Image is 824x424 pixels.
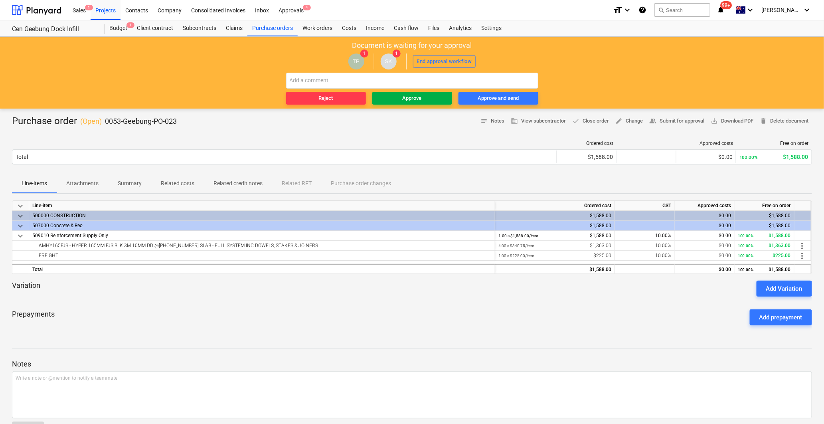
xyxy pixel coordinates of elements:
div: 10.00% [615,231,675,241]
span: done [572,117,579,125]
i: keyboard_arrow_down [746,5,755,15]
button: Close order [569,115,612,127]
div: AMHY165FJS - HYPER 165MM FJS BLK 3M 10MM DD @450 170-185 SLAB - FULL SYSTEM INC DOWELS, STAKES & ... [32,241,492,250]
i: format_size [613,5,622,15]
p: Document is waiting for your approval [352,41,472,50]
button: Submit for approval [646,115,707,127]
div: $1,588.00 [498,231,611,241]
a: Purchase orders [247,20,298,36]
button: Notes [477,115,508,127]
span: Change [615,117,643,126]
a: Client contract [132,20,178,36]
div: $0.00 [678,231,731,241]
span: 4 [303,5,311,10]
div: $1,588.00 [738,221,791,231]
div: Budget [105,20,132,36]
div: 10.00% [615,251,675,261]
a: Income [361,20,389,36]
p: ( Open ) [80,117,102,126]
div: $225.00 [738,251,791,261]
div: 10.00% [615,241,675,251]
span: edit [615,117,622,125]
i: Knowledge base [638,5,646,15]
span: more_vert [798,241,807,251]
small: 4.00 × $340.75 / item [498,244,534,248]
div: Claims [221,20,247,36]
div: $225.00 [498,251,611,261]
span: Notes [480,117,504,126]
div: FREIGHT [32,251,492,260]
div: $0.00 [680,154,733,160]
a: Cash flow [389,20,423,36]
div: Approve and send [478,94,519,103]
button: Add Variation [757,281,812,297]
div: GST [615,201,675,211]
small: 100.00% [738,234,754,238]
div: $1,588.00 [498,211,611,221]
div: $0.00 [678,251,731,261]
small: 1.00 × $1,588.00 / item [498,234,538,238]
div: Tejas Pawar [348,53,364,69]
div: Ordered cost [560,141,613,146]
a: Costs [337,20,361,36]
small: 100.00% [738,267,754,272]
a: Analytics [444,20,476,36]
div: $1,588.00 [738,265,791,275]
div: $1,363.00 [738,241,791,251]
span: Submit for approval [649,117,704,126]
p: Notes [12,359,812,369]
button: Delete document [757,115,812,127]
div: $0.00 [678,265,731,275]
span: search [658,7,664,13]
i: keyboard_arrow_down [802,5,812,15]
div: Ordered cost [495,201,615,211]
div: Add Variation [766,283,802,294]
i: notifications [717,5,725,15]
span: Close order [572,117,609,126]
button: Download PDF [707,115,757,127]
div: $0.00 [678,211,731,221]
iframe: Chat Widget [784,386,824,424]
div: Approved costs [680,141,733,146]
div: $0.00 [678,221,731,231]
button: Reject [286,92,366,105]
div: $1,588.00 [738,231,791,241]
p: Summary [118,179,142,188]
small: 1.00 × $225.00 / item [498,254,534,258]
div: Reject [319,94,333,103]
div: $1,363.00 [498,241,611,251]
div: End approval workflow [417,57,472,66]
div: Free on order [739,141,809,146]
span: keyboard_arrow_down [16,231,25,241]
span: Download PDF [711,117,754,126]
a: Files [423,20,444,36]
div: Sean Keane [381,53,397,69]
p: Related costs [161,179,194,188]
div: Approved costs [675,201,735,211]
p: Prepayments [12,309,55,325]
span: 1 [85,5,93,10]
div: 500000 CONSTRUCTION [32,211,492,220]
button: Add prepayment [750,309,812,325]
span: View subcontractor [511,117,566,126]
div: $1,588.00 [560,154,613,160]
a: Work orders [298,20,337,36]
button: Approve [372,92,452,105]
button: End approval workflow [413,55,476,68]
button: Search [654,3,710,17]
div: Cen Geebung Dock Infill [12,25,95,34]
span: 99+ [721,1,732,9]
div: $0.00 [678,241,731,251]
a: Budget1 [105,20,132,36]
div: Total [29,264,495,274]
a: Settings [476,20,506,36]
div: $1,588.00 [739,154,808,160]
span: 1 [393,50,401,57]
span: people_alt [649,117,656,125]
